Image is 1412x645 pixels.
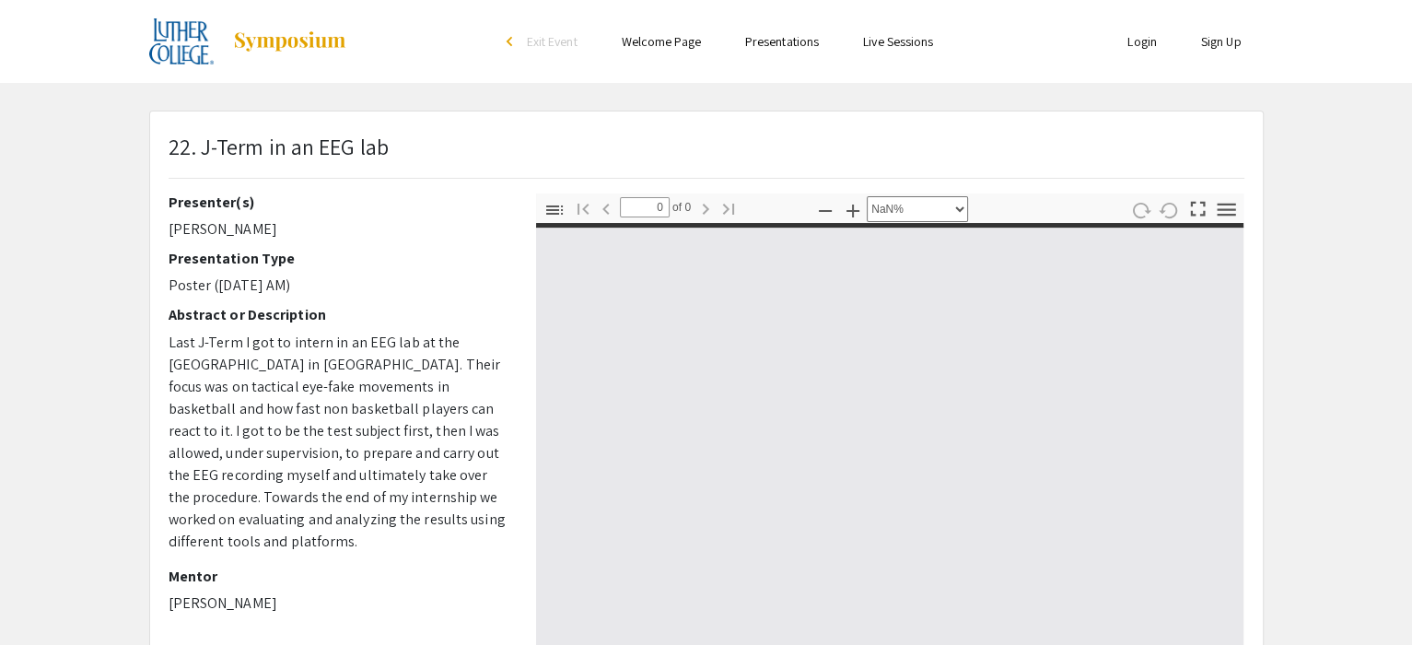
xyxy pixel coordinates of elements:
button: Go to First Page [567,194,599,221]
p: [PERSON_NAME] [169,218,508,240]
a: Login [1127,33,1157,50]
select: Zoom [867,196,968,222]
a: 2025 Experiential Learning Showcase [149,18,348,64]
h2: Presenter(s) [169,193,508,211]
iframe: Chat [14,562,78,631]
button: Switch to Presentation Mode [1182,193,1213,220]
button: Tools [1210,196,1242,223]
input: Page [620,197,670,217]
button: Toggle Sidebar [539,196,570,223]
p: [PERSON_NAME] [169,592,508,615]
a: Welcome Page [622,33,701,50]
div: arrow_back_ios [507,36,518,47]
button: Rotate Counterclockwise [1153,196,1184,223]
h2: Abstract or Description [169,306,508,323]
img: Symposium by ForagerOne [232,30,347,53]
a: Live Sessions [863,33,933,50]
p: Poster ([DATE] AM) [169,275,508,297]
p: 22. J-Term in an EEG lab [169,130,389,163]
h2: Mentor [169,568,508,585]
h2: Presentation Type [169,250,508,267]
button: Next Page [690,194,721,221]
button: Rotate Clockwise [1125,196,1156,223]
button: Zoom Out [810,196,841,223]
button: Zoom In [837,196,869,223]
button: Previous Page [590,194,622,221]
a: Presentations [745,33,819,50]
p: Last J-Term I got to intern in an EEG lab at the [GEOGRAPHIC_DATA] in [GEOGRAPHIC_DATA]. Their fo... [169,332,508,553]
span: Exit Event [527,33,578,50]
a: Sign Up [1201,33,1242,50]
img: 2025 Experiential Learning Showcase [149,18,215,64]
span: of 0 [670,197,692,217]
button: Go to Last Page [713,194,744,221]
